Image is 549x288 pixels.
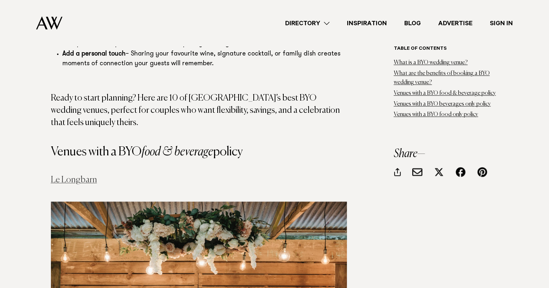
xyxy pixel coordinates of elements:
li: – Sharing your favourite wine, signature cocktail, or family dish creates moments of connection y... [62,49,347,70]
em: food & beverage [141,146,213,158]
a: Blog [396,18,430,28]
a: What is a BYO wedding venue? [394,60,468,66]
a: Venues with a BYO beverages only policy [394,101,491,107]
a: Inspiration [338,18,396,28]
a: Venues with a BYO food only policy [394,112,478,118]
h3: Venues with a BYO policy [51,146,347,158]
a: Venues with a BYO food & beverage policy [394,91,496,97]
a: What are the benefits of booking a BYO wedding venue? [394,71,490,86]
a: Directory [276,18,338,28]
a: Advertise [430,18,481,28]
h3: Share [394,149,498,160]
a: Le Longbarn [51,176,97,184]
p: Ready to start planning? Here are 10 of [GEOGRAPHIC_DATA]’s best BYO wedding venues, perfect for ... [51,92,347,129]
img: Auckland Weddings Logo [36,16,62,30]
strong: Add a personal touch [62,51,126,57]
h6: Table of contents [394,46,498,53]
a: Sign In [481,18,522,28]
